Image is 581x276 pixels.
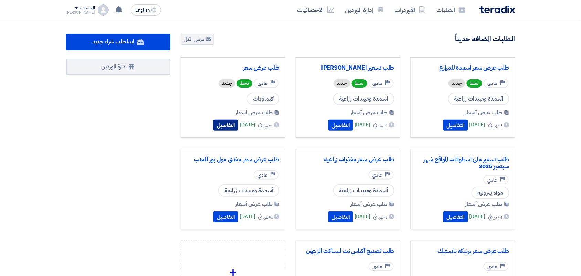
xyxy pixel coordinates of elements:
[443,211,468,222] button: التفاصيل
[235,200,273,208] span: طلب عرض أسعار
[187,156,279,163] a: طلب عرض سعر مغذى مول بور للعنب
[443,120,468,131] button: التفاصيل
[333,184,394,197] span: أسمدة ومبيدات زراعية
[373,121,387,129] span: ينتهي في
[355,121,370,129] span: [DATE]
[488,177,497,183] span: عادي
[181,34,214,45] a: عرض الكل
[352,79,367,88] span: نشط
[465,109,503,117] span: طلب عرض أسعار
[219,79,235,88] div: جديد
[334,79,350,88] div: جديد
[390,2,431,18] a: الأوردرات
[247,93,279,105] span: كيماويات
[240,121,255,129] span: [DATE]
[135,8,150,13] span: English
[187,64,279,71] a: طلب عرض سعر
[373,264,382,270] span: عادي
[66,11,95,14] div: [PERSON_NAME]
[455,34,515,43] h4: الطلبات المضافة حديثاً
[465,200,503,208] span: طلب عرض أسعار
[258,172,267,178] span: عادي
[340,2,390,18] a: إدارة الموردين
[213,211,238,222] button: التفاصيل
[258,213,273,220] span: ينتهي في
[488,213,502,220] span: ينتهي في
[302,64,394,71] a: طلب تسعير [PERSON_NAME]
[235,109,273,117] span: طلب عرض أسعار
[488,264,497,270] span: عادي
[448,93,509,105] span: أسمدة ومبيدات زراعية
[373,80,382,87] span: عادي
[448,79,465,88] div: جديد
[488,121,502,129] span: ينتهي في
[467,79,482,88] span: نشط
[328,211,353,222] button: التفاصيل
[240,213,255,221] span: [DATE]
[258,80,267,87] span: عادي
[373,213,387,220] span: ينتهي في
[66,59,171,75] a: ادارة الموردين
[237,79,252,88] span: نشط
[416,156,509,170] a: طلب تسعير ملئ اسطوانات المواقع شهر سبتمبر 2025
[80,5,95,11] div: الحساب
[218,184,279,197] span: أسمدة ومبيدات زراعية
[98,4,109,16] img: profile_test.png
[469,121,485,129] span: [DATE]
[333,93,394,105] span: أسمدة ومبيدات زراعية
[355,213,370,221] span: [DATE]
[292,2,340,18] a: الاحصائيات
[416,248,509,255] a: طلب عرض سعر برنيكه بلاستيك
[302,248,394,255] a: طلب تصنيع أكياس نت لبساكت الزيتون
[213,120,238,131] button: التفاصيل
[488,80,497,87] span: عادي
[373,172,382,178] span: عادي
[131,4,161,16] button: English
[469,213,485,221] span: [DATE]
[93,38,134,46] span: ابدأ طلب شراء جديد
[479,6,515,13] img: Teradix logo
[472,187,509,199] span: مواد بترولية
[258,121,273,129] span: ينتهي في
[350,200,388,208] span: طلب عرض أسعار
[328,120,353,131] button: التفاصيل
[431,2,471,18] a: الطلبات
[302,156,394,163] a: طلب عرض سعر مغذيات زراعيه
[350,109,388,117] span: طلب عرض أسعار
[416,64,509,71] a: طلب عرض سعر اسمدة للمزارع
